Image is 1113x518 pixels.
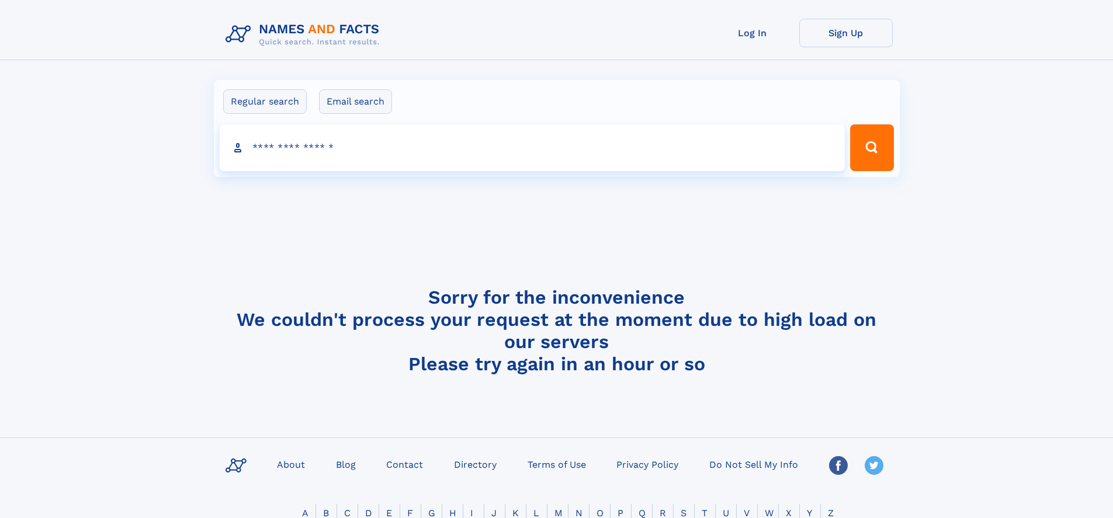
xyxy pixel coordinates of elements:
img: Logo Names and Facts [221,19,389,50]
a: Terms of Use [523,456,591,472]
a: Log In [706,19,799,47]
label: Email search [319,89,392,114]
button: Search Button [850,124,893,171]
a: About [272,456,310,472]
img: Twitter [865,456,883,475]
a: Do Not Sell My Info [705,456,803,472]
img: Facebook [829,456,848,475]
label: Regular search [223,89,307,114]
a: Sign Up [799,19,893,47]
a: Contact [382,456,428,472]
a: Directory [449,456,501,472]
a: Blog [331,456,360,472]
h4: Sorry for the inconvenience We couldn't process your request at the moment due to high load on ou... [221,286,893,375]
input: search input [220,124,845,171]
a: Privacy Policy [612,456,683,472]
